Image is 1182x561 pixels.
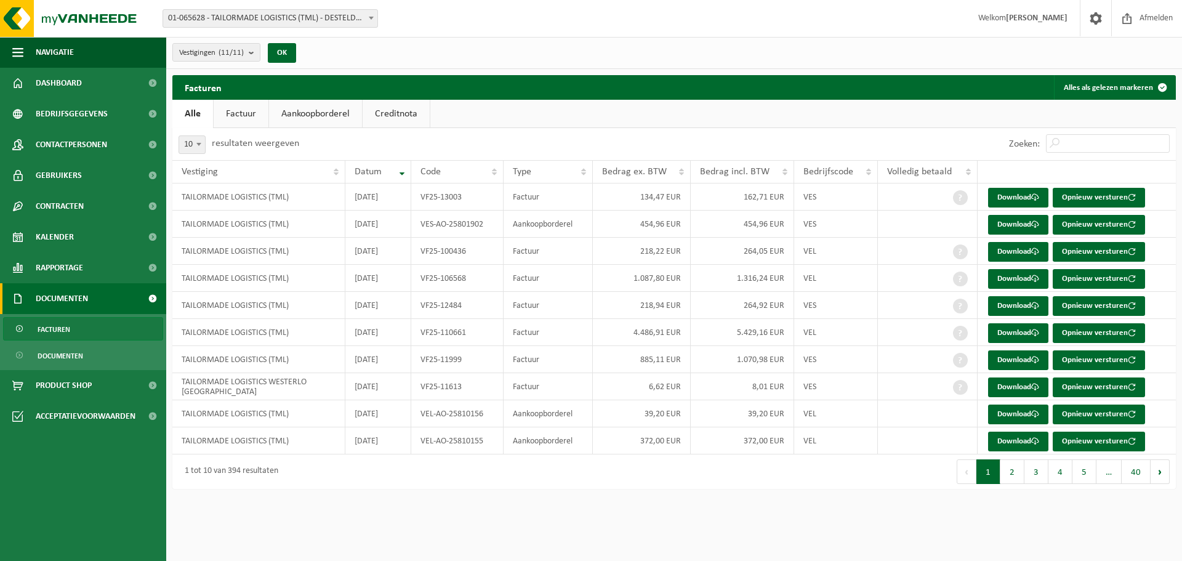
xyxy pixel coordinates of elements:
[1122,459,1151,484] button: 40
[411,265,504,292] td: VF25-106568
[988,188,1048,208] a: Download
[345,292,411,319] td: [DATE]
[214,100,268,128] a: Factuur
[504,184,593,211] td: Factuur
[691,400,794,427] td: 39,20 EUR
[269,100,362,128] a: Aankoopborderel
[36,37,74,68] span: Navigatie
[363,100,430,128] a: Creditnota
[345,400,411,427] td: [DATE]
[504,319,593,346] td: Factuur
[172,319,345,346] td: TAILORMADE LOGISTICS (TML)
[411,184,504,211] td: VF25-13003
[691,427,794,454] td: 372,00 EUR
[593,292,691,319] td: 218,94 EUR
[504,400,593,427] td: Aankoopborderel
[411,292,504,319] td: VF25-12484
[691,265,794,292] td: 1.316,24 EUR
[172,211,345,238] td: TAILORMADE LOGISTICS (TML)
[593,373,691,400] td: 6,62 EUR
[36,99,108,129] span: Bedrijfsgegevens
[38,318,70,341] span: Facturen
[345,211,411,238] td: [DATE]
[593,346,691,373] td: 885,11 EUR
[988,242,1048,262] a: Download
[794,346,877,373] td: VES
[593,184,691,211] td: 134,47 EUR
[504,211,593,238] td: Aankoopborderel
[345,238,411,265] td: [DATE]
[504,238,593,265] td: Factuur
[1053,188,1145,208] button: Opnieuw versturen
[179,136,205,153] span: 10
[504,373,593,400] td: Factuur
[1053,215,1145,235] button: Opnieuw versturen
[988,377,1048,397] a: Download
[504,427,593,454] td: Aankoopborderel
[602,167,667,177] span: Bedrag ex. BTW
[1096,459,1122,484] span: …
[36,222,74,252] span: Kalender
[1053,269,1145,289] button: Opnieuw versturen
[1151,459,1170,484] button: Next
[179,461,278,483] div: 1 tot 10 van 394 resultaten
[1000,459,1024,484] button: 2
[513,167,531,177] span: Type
[794,319,877,346] td: VEL
[411,238,504,265] td: VF25-100436
[212,139,299,148] label: resultaten weergeven
[355,167,382,177] span: Datum
[794,427,877,454] td: VEL
[36,370,92,401] span: Product Shop
[163,10,377,27] span: 01-065628 - TAILORMADE LOGISTICS (TML) - DESTELDONK
[794,238,877,265] td: VEL
[700,167,770,177] span: Bedrag incl. BTW
[1053,296,1145,316] button: Opnieuw versturen
[1053,377,1145,397] button: Opnieuw versturen
[988,350,1048,370] a: Download
[593,238,691,265] td: 218,22 EUR
[345,319,411,346] td: [DATE]
[803,167,853,177] span: Bedrijfscode
[411,319,504,346] td: VF25-110661
[593,265,691,292] td: 1.087,80 EUR
[691,373,794,400] td: 8,01 EUR
[172,43,260,62] button: Vestigingen(11/11)
[1053,405,1145,424] button: Opnieuw versturen
[794,292,877,319] td: VES
[691,346,794,373] td: 1.070,98 EUR
[36,401,135,432] span: Acceptatievoorwaarden
[988,296,1048,316] a: Download
[691,292,794,319] td: 264,92 EUR
[345,346,411,373] td: [DATE]
[794,373,877,400] td: VES
[504,292,593,319] td: Factuur
[794,184,877,211] td: VES
[268,43,296,63] button: OK
[36,283,88,314] span: Documenten
[988,323,1048,343] a: Download
[411,373,504,400] td: VF25-11613
[411,427,504,454] td: VEL-AO-25810155
[957,459,976,484] button: Previous
[1009,139,1040,149] label: Zoeken:
[1006,14,1067,23] strong: [PERSON_NAME]
[988,432,1048,451] a: Download
[1053,323,1145,343] button: Opnieuw versturen
[504,346,593,373] td: Factuur
[172,265,345,292] td: TAILORMADE LOGISTICS (TML)
[172,373,345,400] td: TAILORMADE LOGISTICS WESTERLO [GEOGRAPHIC_DATA]
[345,265,411,292] td: [DATE]
[691,184,794,211] td: 162,71 EUR
[219,49,244,57] count: (11/11)
[411,211,504,238] td: VES-AO-25801902
[1024,459,1048,484] button: 3
[172,346,345,373] td: TAILORMADE LOGISTICS (TML)
[172,100,213,128] a: Alle
[988,215,1048,235] a: Download
[593,427,691,454] td: 372,00 EUR
[36,68,82,99] span: Dashboard
[1053,350,1145,370] button: Opnieuw versturen
[345,373,411,400] td: [DATE]
[504,265,593,292] td: Factuur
